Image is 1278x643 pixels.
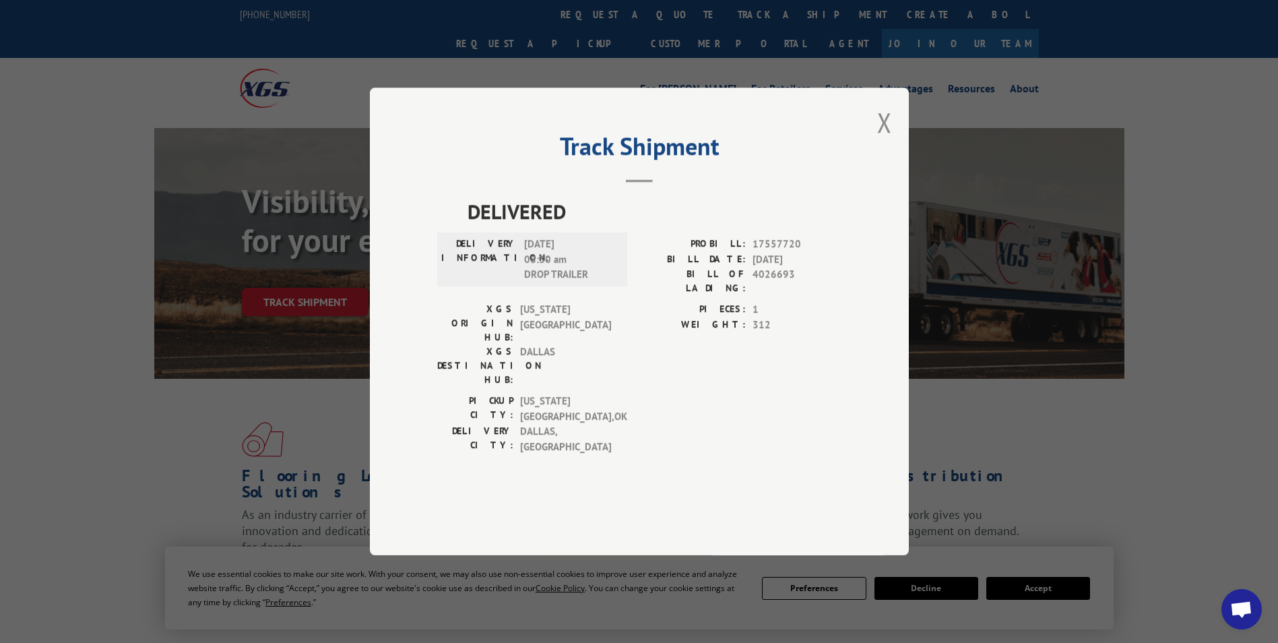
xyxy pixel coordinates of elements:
[437,394,513,424] label: PICKUP CITY:
[753,302,841,317] span: 1
[639,237,746,252] label: PROBILL:
[520,302,611,344] span: [US_STATE][GEOGRAPHIC_DATA]
[441,237,517,282] label: DELIVERY INFORMATION:
[639,252,746,268] label: BILL DATE:
[468,196,841,226] span: DELIVERED
[753,267,841,295] span: 4026693
[639,267,746,295] label: BILL OF LADING:
[524,237,615,282] span: [DATE] 08:30 am DROP TRAILER
[437,424,513,454] label: DELIVERY CITY:
[1221,589,1262,630] div: Open chat
[753,317,841,333] span: 312
[753,237,841,252] span: 17557720
[639,302,746,317] label: PIECES:
[437,344,513,387] label: XGS DESTINATION HUB:
[520,394,611,424] span: [US_STATE][GEOGRAPHIC_DATA] , OK
[877,104,892,140] button: Close modal
[753,252,841,268] span: [DATE]
[639,317,746,333] label: WEIGHT:
[520,344,611,387] span: DALLAS
[437,137,841,162] h2: Track Shipment
[520,424,611,454] span: DALLAS , [GEOGRAPHIC_DATA]
[437,302,513,344] label: XGS ORIGIN HUB:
